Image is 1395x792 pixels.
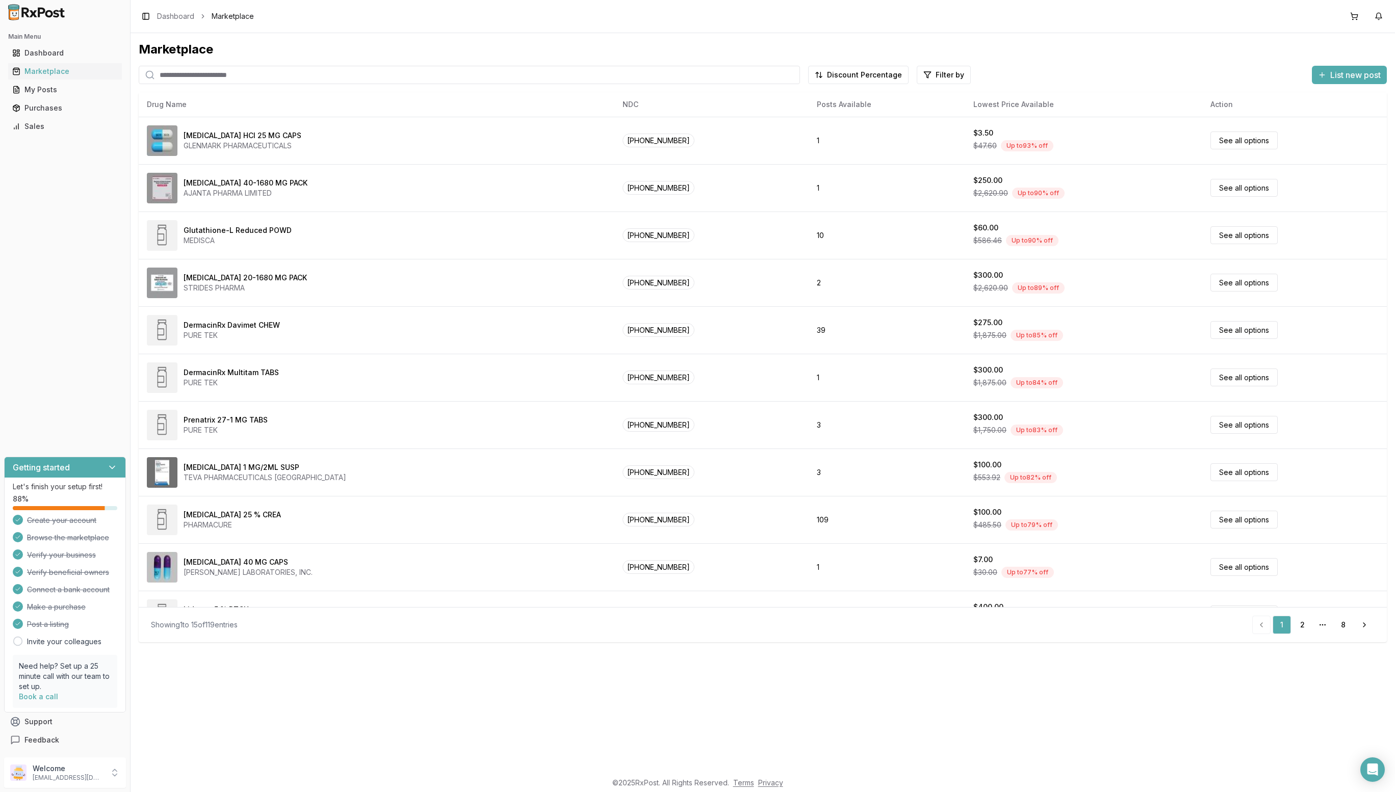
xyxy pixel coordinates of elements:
div: [MEDICAL_DATA] 20-1680 MG PACK [184,273,307,283]
div: $60.00 [973,223,998,233]
div: $3.50 [973,128,993,138]
a: List new post [1312,71,1387,81]
td: 1 [809,354,965,401]
div: Showing 1 to 15 of 119 entries [151,620,238,630]
td: 2 [809,259,965,306]
span: Feedback [24,735,59,745]
img: DermacinRx Davimet CHEW [147,315,177,346]
a: See all options [1210,511,1278,529]
div: $300.00 [973,365,1003,375]
button: Discount Percentage [808,66,909,84]
div: Dashboard [12,48,118,58]
div: $300.00 [973,412,1003,423]
span: [PHONE_NUMBER] [623,560,694,574]
h3: Getting started [13,461,70,473]
div: [MEDICAL_DATA] 40-1680 MG PACK [184,178,307,188]
span: [PHONE_NUMBER] [623,418,694,432]
td: 109 [809,496,965,543]
a: Book a call [19,692,58,701]
div: [MEDICAL_DATA] 40 MG CAPS [184,557,288,567]
td: 1 [809,164,965,212]
button: Sales [4,118,126,135]
div: Up to 84 % off [1011,377,1063,388]
span: 88 % [13,494,29,504]
a: 2 [1293,616,1311,634]
div: Marketplace [139,41,1387,58]
a: 8 [1334,616,1352,634]
span: Create your account [27,515,96,525]
span: $2,620.90 [973,283,1008,293]
button: Marketplace [4,63,126,80]
span: Browse the marketplace [27,533,109,543]
a: Go to next page [1354,616,1375,634]
div: STRIDES PHARMA [184,283,307,293]
div: Up to 77 % off [1001,567,1054,578]
button: Feedback [4,731,126,749]
span: [PHONE_NUMBER] [623,371,694,384]
td: 3 [809,448,965,496]
div: Purchases [12,103,118,113]
button: List new post [1312,66,1387,84]
span: $553.92 [973,472,1000,483]
img: Glutathione-L Reduced POWD [147,220,177,251]
span: $30.00 [973,567,997,577]
th: Lowest Price Available [965,92,1202,117]
div: DermacinRx Davimet CHEW [184,320,280,330]
p: Welcome [33,763,104,774]
a: See all options [1210,463,1278,481]
p: [EMAIL_ADDRESS][DOMAIN_NAME] [33,774,104,782]
a: See all options [1210,605,1278,623]
span: Verify your business [27,550,96,560]
img: Atomoxetine HCl 25 MG CAPS [147,125,177,156]
span: $2,620.90 [973,188,1008,198]
a: Dashboard [157,11,194,21]
div: [MEDICAL_DATA] HCl 25 MG CAPS [184,130,301,141]
button: Support [4,712,126,731]
div: Prenatrix 27-1 MG TABS [184,415,268,425]
div: TEVA PHARMACEUTICALS [GEOGRAPHIC_DATA] [184,472,346,483]
a: Sales [8,117,122,136]
span: List new post [1330,69,1381,81]
img: Lidocan 5 % PTCH [147,599,177,630]
a: Purchases [8,99,122,117]
button: Filter by [917,66,971,84]
div: Open Intercom Messenger [1360,757,1385,782]
img: Methyl Salicylate 25 % CREA [147,505,177,535]
span: Connect a bank account [27,585,110,595]
div: DermacinRx Multitam TABS [184,367,279,378]
div: Up to 83 % off [1011,425,1063,436]
div: Up to 85 % off [1011,330,1063,341]
p: Let's finish your setup first! [13,482,117,492]
img: DermacinRx Multitam TABS [147,362,177,393]
div: Up to 90 % off [1012,188,1065,199]
div: [MEDICAL_DATA] 25 % CREA [184,510,281,520]
button: My Posts [4,82,126,98]
div: $275.00 [973,318,1002,328]
img: Ziprasidone HCl 40 MG CAPS [147,552,177,583]
div: Up to 90 % off [1006,235,1058,246]
span: [PHONE_NUMBER] [623,228,694,242]
td: 3 [809,401,965,448]
div: Lidocan 5 % PTCH [184,604,249,615]
a: Invite your colleagues [27,637,101,647]
div: PURE TEK [184,425,268,435]
a: 1 [1273,616,1291,634]
th: Drug Name [139,92,614,117]
td: 1 [809,117,965,164]
span: Filter by [936,70,964,80]
td: 1 [809,543,965,591]
div: MEDISCA [184,235,292,246]
th: Action [1202,92,1387,117]
button: Purchases [4,100,126,116]
span: [PHONE_NUMBER] [623,276,694,289]
th: NDC [614,92,809,117]
a: See all options [1210,274,1278,292]
button: Dashboard [4,45,126,61]
a: Privacy [758,778,783,787]
div: [PERSON_NAME] LABORATORIES, INC. [184,567,313,577]
a: See all options [1210,131,1278,149]
div: AJANTA PHARMA LIMITED [184,188,307,198]
div: Up to 89 % off [1012,282,1065,294]
span: [PHONE_NUMBER] [623,134,694,147]
div: $100.00 [973,507,1001,517]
